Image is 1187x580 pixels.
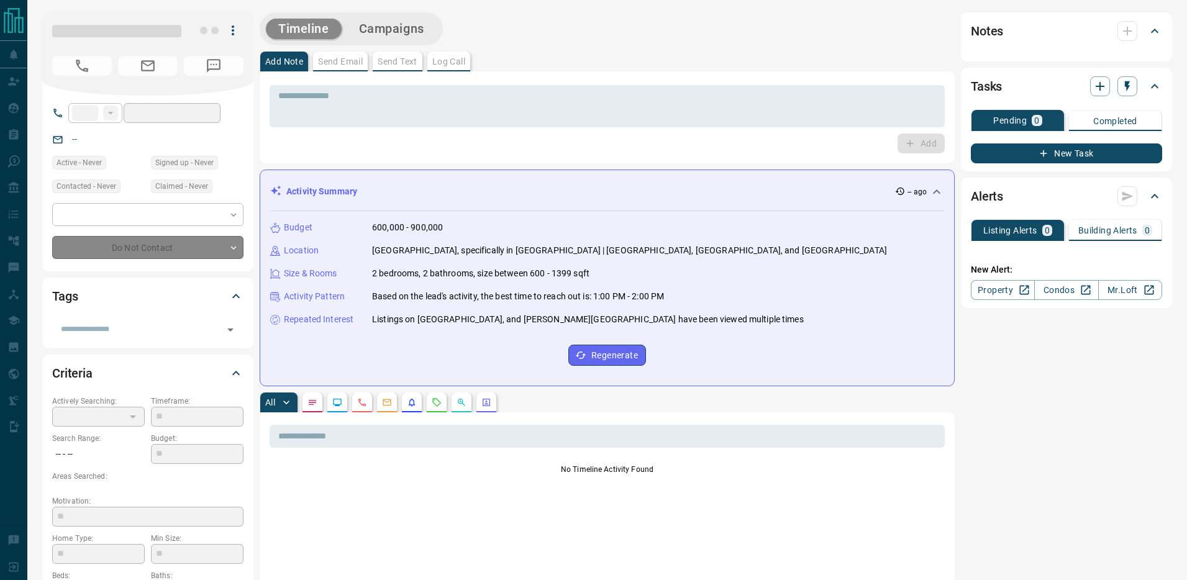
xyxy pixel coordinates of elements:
[432,397,442,407] svg: Requests
[52,396,145,407] p: Actively Searching:
[481,397,491,407] svg: Agent Actions
[907,186,927,197] p: -- ago
[983,226,1037,235] p: Listing Alerts
[57,180,116,193] span: Contacted - Never
[72,134,77,144] a: --
[284,244,319,257] p: Location
[1098,280,1162,300] a: Mr.Loft
[52,433,145,444] p: Search Range:
[971,263,1162,276] p: New Alert:
[52,533,145,544] p: Home Type:
[270,180,944,203] div: Activity Summary-- ago
[57,156,102,169] span: Active - Never
[284,290,345,303] p: Activity Pattern
[151,396,243,407] p: Timeframe:
[971,143,1162,163] button: New Task
[372,267,589,280] p: 2 bedrooms, 2 bathrooms, size between 600 - 1399 sqft
[265,398,275,407] p: All
[265,57,303,66] p: Add Note
[1145,226,1150,235] p: 0
[266,19,342,39] button: Timeline
[971,21,1003,41] h2: Notes
[372,221,443,234] p: 600,000 - 900,000
[407,397,417,407] svg: Listing Alerts
[307,397,317,407] svg: Notes
[270,464,945,475] p: No Timeline Activity Found
[284,313,353,326] p: Repeated Interest
[118,56,178,76] span: No Email
[155,180,208,193] span: Claimed - Never
[971,71,1162,101] div: Tasks
[568,345,646,366] button: Regenerate
[222,321,239,338] button: Open
[155,156,214,169] span: Signed up - Never
[372,244,887,257] p: [GEOGRAPHIC_DATA], specifically in [GEOGRAPHIC_DATA] | [GEOGRAPHIC_DATA], [GEOGRAPHIC_DATA], and ...
[372,290,664,303] p: Based on the lead's activity, the best time to reach out is: 1:00 PM - 2:00 PM
[52,358,243,388] div: Criteria
[971,181,1162,211] div: Alerts
[52,496,243,507] p: Motivation:
[372,313,804,326] p: Listings on [GEOGRAPHIC_DATA], and [PERSON_NAME][GEOGRAPHIC_DATA] have been viewed multiple times
[382,397,392,407] svg: Emails
[52,281,243,311] div: Tags
[184,56,243,76] span: No Number
[1078,226,1137,235] p: Building Alerts
[357,397,367,407] svg: Calls
[347,19,437,39] button: Campaigns
[457,397,466,407] svg: Opportunities
[52,444,145,464] p: -- - --
[971,280,1035,300] a: Property
[1034,280,1098,300] a: Condos
[286,185,357,198] p: Activity Summary
[52,363,93,383] h2: Criteria
[284,267,337,280] p: Size & Rooms
[52,471,243,482] p: Areas Searched:
[1045,226,1050,235] p: 0
[971,186,1003,206] h2: Alerts
[993,116,1027,125] p: Pending
[52,286,78,306] h2: Tags
[1034,116,1039,125] p: 0
[52,56,112,76] span: No Number
[151,533,243,544] p: Min Size:
[151,433,243,444] p: Budget:
[1093,117,1137,125] p: Completed
[284,221,312,234] p: Budget
[971,76,1002,96] h2: Tasks
[971,16,1162,46] div: Notes
[52,236,243,259] div: Do Not Contact
[332,397,342,407] svg: Lead Browsing Activity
